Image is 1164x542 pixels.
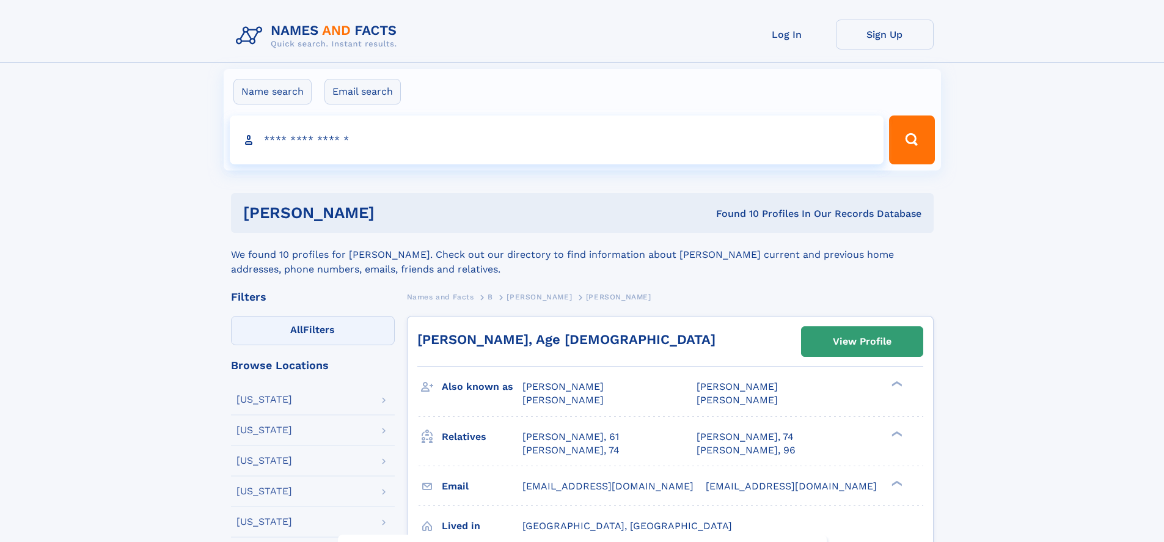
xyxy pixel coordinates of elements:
[522,430,619,444] a: [PERSON_NAME], 61
[507,289,572,304] a: [PERSON_NAME]
[586,293,651,301] span: [PERSON_NAME]
[738,20,836,49] a: Log In
[231,360,395,371] div: Browse Locations
[236,517,292,527] div: [US_STATE]
[230,115,884,164] input: search input
[243,205,546,221] h1: [PERSON_NAME]
[697,394,778,406] span: [PERSON_NAME]
[522,381,604,392] span: [PERSON_NAME]
[697,444,796,457] a: [PERSON_NAME], 96
[697,381,778,392] span: [PERSON_NAME]
[888,430,903,438] div: ❯
[889,115,934,164] button: Search Button
[802,327,923,356] a: View Profile
[442,427,522,447] h3: Relatives
[706,480,877,492] span: [EMAIL_ADDRESS][DOMAIN_NAME]
[488,289,493,304] a: B
[545,207,921,221] div: Found 10 Profiles In Our Records Database
[236,486,292,496] div: [US_STATE]
[522,444,620,457] a: [PERSON_NAME], 74
[836,20,934,49] a: Sign Up
[442,376,522,397] h3: Also known as
[417,332,716,347] a: [PERSON_NAME], Age [DEMOGRAPHIC_DATA]
[833,328,891,356] div: View Profile
[522,520,732,532] span: [GEOGRAPHIC_DATA], [GEOGRAPHIC_DATA]
[522,480,694,492] span: [EMAIL_ADDRESS][DOMAIN_NAME]
[236,425,292,435] div: [US_STATE]
[442,516,522,537] h3: Lived in
[442,476,522,497] h3: Email
[233,79,312,104] label: Name search
[231,20,407,53] img: Logo Names and Facts
[407,289,474,304] a: Names and Facts
[236,456,292,466] div: [US_STATE]
[888,479,903,487] div: ❯
[236,395,292,405] div: [US_STATE]
[290,324,303,335] span: All
[324,79,401,104] label: Email search
[888,380,903,388] div: ❯
[522,394,604,406] span: [PERSON_NAME]
[507,293,572,301] span: [PERSON_NAME]
[231,316,395,345] label: Filters
[231,291,395,302] div: Filters
[488,293,493,301] span: B
[231,233,934,277] div: We found 10 profiles for [PERSON_NAME]. Check out our directory to find information about [PERSON...
[697,430,794,444] a: [PERSON_NAME], 74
